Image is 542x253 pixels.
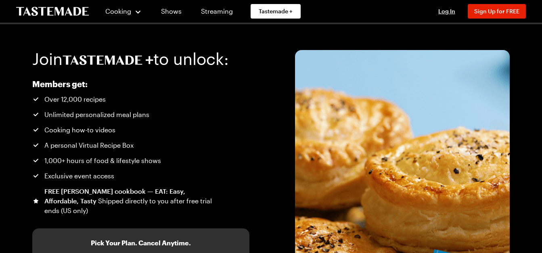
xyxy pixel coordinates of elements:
span: Exclusive event access [44,171,114,181]
span: Tastemade + [259,7,293,15]
span: Cooking how-to videos [44,125,115,135]
h2: Members get: [32,79,213,89]
div: FREE [PERSON_NAME] cookbook — EAT: Easy, Affordable, Tasty [44,186,213,215]
span: Sign Up for FREE [474,8,519,15]
span: Unlimited personalized meal plans [44,110,149,119]
span: Cooking [105,7,131,15]
button: Cooking [105,2,142,21]
span: A personal Virtual Recipe Box [44,140,134,150]
ul: Tastemade+ Annual subscription benefits [32,94,213,215]
h1: Join to unlock: [32,50,229,68]
a: To Tastemade Home Page [16,7,89,16]
span: Log In [438,8,455,15]
a: Tastemade + [251,4,301,19]
button: Sign Up for FREE [468,4,526,19]
button: Log In [431,7,463,15]
h3: Pick Your Plan. Cancel Anytime. [91,238,191,248]
span: Shipped directly to you after free trial ends (US only) [44,197,212,214]
span: Over 12,000 recipes [44,94,106,104]
span: 1,000+ hours of food & lifestyle shows [44,156,161,165]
